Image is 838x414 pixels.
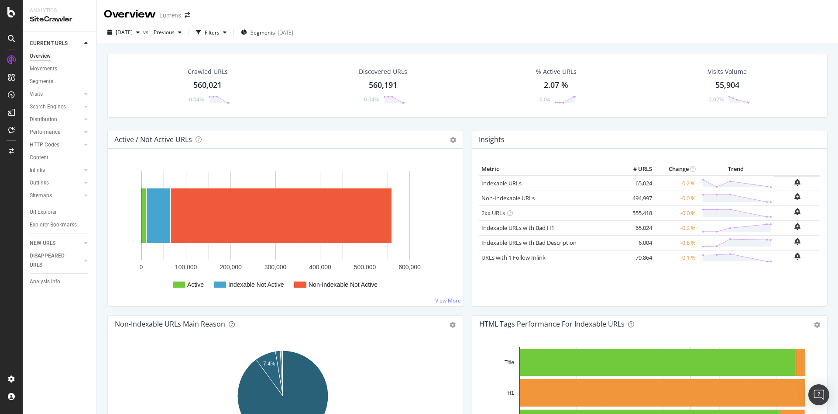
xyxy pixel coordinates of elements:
a: Sitemaps [30,191,82,200]
a: Explorer Bookmarks [30,220,90,230]
text: 500,000 [354,264,376,271]
a: URLs with 1 Follow Inlink [481,254,546,261]
th: Trend [698,163,774,176]
a: Visits [30,90,82,99]
td: 555,418 [619,205,654,220]
div: -0.04 [538,96,550,103]
a: DISAPPEARED URLS [30,251,82,270]
div: 560,191 [369,80,397,91]
div: Analysis Info [30,277,60,286]
a: Distribution [30,115,82,124]
text: Active [187,281,204,288]
text: 100,000 [175,264,197,271]
div: Visits Volume [708,67,747,76]
a: Indexable URLs [481,179,522,187]
td: -0.1 % [654,250,698,265]
div: -0.04% [187,96,204,103]
text: 300,000 [264,264,287,271]
a: Movements [30,64,90,73]
a: Non-Indexable URLs [481,194,535,202]
td: 494,997 [619,191,654,205]
div: Content [30,153,48,162]
div: Non-Indexable URLs Main Reason [115,320,225,328]
div: Segments [30,77,53,86]
td: -0.0 % [654,191,698,205]
div: Filters [205,29,220,36]
div: bell-plus [794,238,800,245]
a: 2xx URLs [481,209,505,217]
text: Indexable Not Active [228,281,284,288]
td: 79,864 [619,250,654,265]
div: Open Intercom Messenger [808,384,829,405]
text: H1 [508,390,515,396]
div: CURRENT URLS [30,39,68,48]
button: Filters [192,25,230,39]
th: Metric [479,163,619,176]
td: -0.2 % [654,220,698,235]
div: Search Engines [30,102,66,111]
div: Overview [104,7,156,22]
td: -0.8 % [654,235,698,250]
a: Indexable URLs with Bad Description [481,239,577,247]
div: Url Explorer [30,208,57,217]
div: HTTP Codes [30,140,59,150]
th: Change [654,163,698,176]
div: NEW URLS [30,239,55,248]
button: Previous [150,25,185,39]
span: 2025 Aug. 24th [116,28,133,36]
td: 65,024 [619,176,654,191]
div: gear [450,322,456,328]
td: -0.2 % [654,176,698,191]
text: Title [505,359,515,365]
div: HTML Tags Performance for Indexable URLs [479,320,625,328]
a: HTTP Codes [30,140,82,150]
span: Segments [251,29,275,36]
div: arrow-right-arrow-left [185,12,190,18]
div: SiteCrawler [30,14,89,24]
div: [DATE] [278,29,293,36]
div: bell-plus [794,253,800,260]
div: bell-plus [794,193,800,200]
h4: Active / Not Active URLs [114,134,192,146]
a: Overview [30,52,90,61]
text: 7.4% [263,361,275,367]
a: Url Explorer [30,208,90,217]
span: vs [143,28,150,36]
div: Visits [30,90,43,99]
div: Lumens [159,11,181,20]
button: [DATE] [104,25,143,39]
a: NEW URLS [30,239,82,248]
div: Outlinks [30,178,49,188]
button: Segments[DATE] [237,25,297,39]
a: Outlinks [30,178,82,188]
text: 200,000 [220,264,242,271]
h4: Insights [479,134,505,146]
div: Discovered URLs [359,67,407,76]
div: Inlinks [30,166,45,175]
div: Sitemaps [30,191,52,200]
div: bell-plus [794,208,800,215]
div: bell-plus [794,179,800,186]
a: Search Engines [30,102,82,111]
a: Inlinks [30,166,82,175]
svg: A chart. [115,163,451,299]
td: -0.0 % [654,205,698,220]
a: Performance [30,128,82,137]
div: -0.04% [362,96,379,103]
a: Indexable URLs with Bad H1 [481,224,554,232]
div: bell-plus [794,223,800,230]
div: Overview [30,52,51,61]
text: Non-Indexable Not Active [309,281,378,288]
text: 600,000 [398,264,421,271]
div: 560,021 [193,80,222,91]
td: 6,004 [619,235,654,250]
i: Options [450,137,456,143]
div: -2.02% [707,96,724,103]
div: 55,904 [715,80,739,91]
div: 2.07 % [544,80,568,91]
a: CURRENT URLS [30,39,82,48]
div: gear [814,322,820,328]
div: Analytics [30,7,89,14]
text: 400,000 [309,264,331,271]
